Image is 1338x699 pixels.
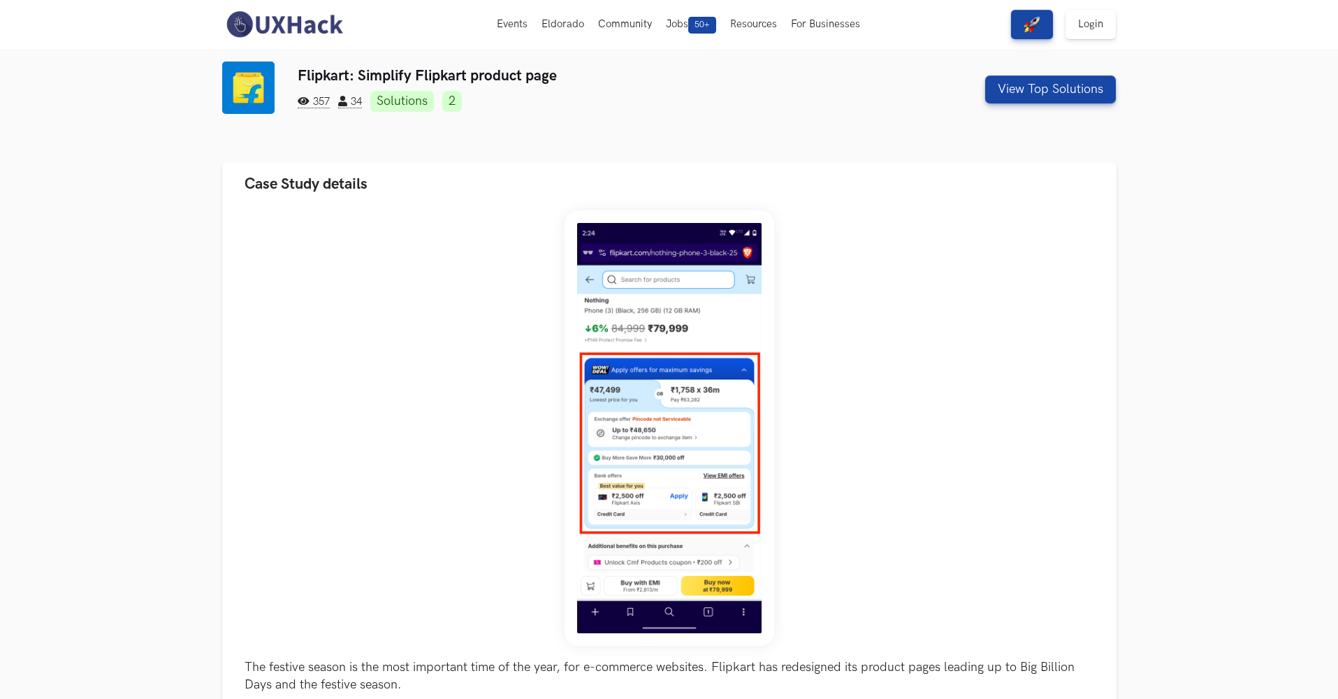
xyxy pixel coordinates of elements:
span: 357 [298,96,330,108]
img: Flipkart logo [222,62,275,114]
button: View Top Solutions [985,75,1116,103]
button: Case Study details [222,162,1117,206]
img: rocket [1024,16,1040,33]
a: Login [1066,10,1116,39]
span: 50+ [688,17,716,34]
h3: Flipkart: Simplify Flipkart product page [298,67,889,85]
span: Case Study details [245,175,368,194]
span: 34 [338,96,362,108]
img: UXHack-logo.png [222,10,347,39]
a: Solutions [370,91,434,112]
a: 2 [442,91,462,112]
img: Weekend_Hackathon_86_banner.png [565,210,774,646]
